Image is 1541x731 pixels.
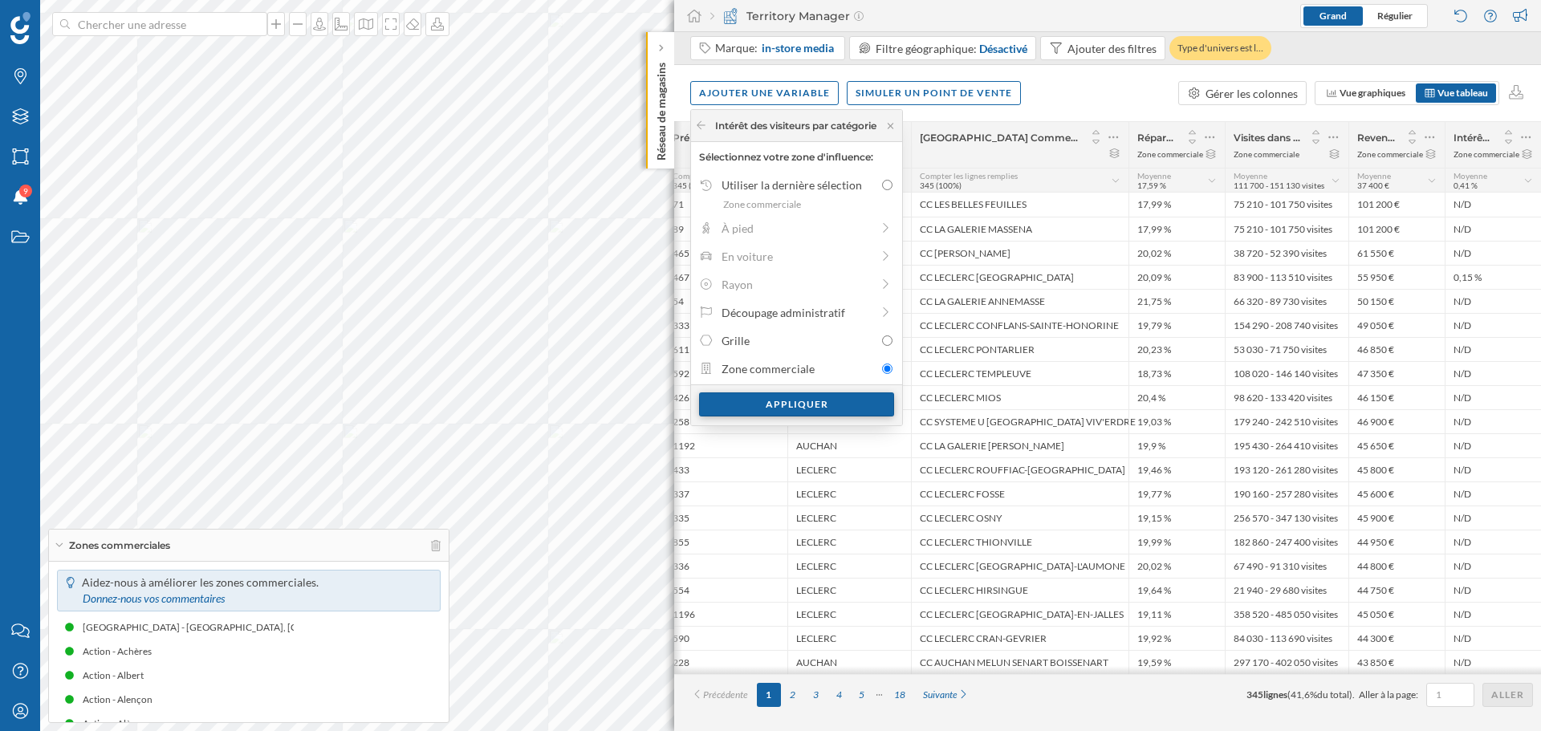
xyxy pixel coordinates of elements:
[722,276,871,293] div: Rayon
[1128,313,1225,337] div: 19,79 %
[1128,626,1225,650] div: 19,92 %
[911,265,1128,289] div: CC LECLERC [GEOGRAPHIC_DATA]
[69,538,170,553] span: Zones commerciales
[1445,602,1541,626] div: N/D
[1225,457,1348,481] div: 193 120 - 261 280 visites
[787,554,911,578] div: LECLERC
[1169,36,1271,60] div: Type d'univers est l…
[911,193,1128,217] div: CC LES BELLES FEUILLES
[911,217,1128,241] div: CC LA GALERIE MASSENA
[1348,337,1445,361] div: 46 850 €
[1348,530,1445,554] div: 44 950 €
[1431,687,1470,703] input: 1
[911,506,1128,530] div: CC LECLERC OSNY
[1137,148,1203,160] div: Zone commerciale
[1225,337,1348,361] div: 53 030 - 71 750 visites
[1445,554,1541,578] div: N/D
[1128,241,1225,265] div: 20,02 %
[1137,132,1177,144] span: Répartition des visites par sexe et âge ([DATE] à [DATE])
[722,304,871,321] div: Découpage administratif
[722,177,875,193] div: Utiliser la dernière sélection
[1225,506,1348,530] div: 256 570 - 347 130 visites
[1454,181,1478,190] span: 0,41 %
[1225,193,1348,217] div: 75 210 - 101 750 visites
[787,481,911,506] div: LECLERC
[1128,650,1225,674] div: 19,59 %
[83,692,161,708] div: Action - Alençon
[1445,409,1541,433] div: N/D
[722,220,871,237] div: À pied
[1445,385,1541,409] div: N/D
[664,433,787,457] div: 1192
[1128,193,1225,217] div: 17,99 %
[1225,481,1348,506] div: 190 160 - 257 280 visites
[787,457,911,481] div: LECLERC
[664,626,787,650] div: 590
[1128,409,1225,433] div: 19,03 %
[1445,457,1541,481] div: N/D
[1128,578,1225,602] div: 19,64 %
[911,289,1128,313] div: CC LA GALERIE ANNEMASSE
[1128,530,1225,554] div: 19,99 %
[1348,361,1445,385] div: 47 350 €
[1225,650,1348,674] div: 297 170 - 402 050 visites
[1137,181,1166,190] span: 17,59 %
[1348,602,1445,626] div: 45 050 €
[722,8,738,24] img: territory-manager.svg
[1348,313,1445,337] div: 49 050 €
[1234,181,1324,190] span: 111 700 - 151 130 visites
[1287,688,1291,701] span: (
[1454,171,1487,181] span: Moyenne
[1359,688,1418,702] span: Aller à la page:
[664,602,787,626] div: 1196
[664,554,787,578] div: 336
[1128,457,1225,481] div: 19,46 %
[83,644,160,660] div: Action - Achères
[1445,217,1541,241] div: N/D
[1225,409,1348,433] div: 179 240 - 242 510 visites
[1128,289,1225,313] div: 21,75 %
[911,578,1128,602] div: CC LECLERC HIRSINGUE
[911,361,1128,385] div: CC LECLERC TEMPLEUVE
[1225,241,1348,265] div: 38 720 - 52 390 visites
[1348,578,1445,602] div: 44 750 €
[911,409,1128,433] div: CC SYSTEME U [GEOGRAPHIC_DATA] VIV'ERDRE
[1445,506,1541,530] div: N/D
[1348,457,1445,481] div: 45 800 €
[1445,193,1541,217] div: N/D
[1128,385,1225,409] div: 20,4 %
[664,481,787,506] div: 337
[1291,688,1317,701] span: 41,6%
[1348,217,1445,241] div: 101 200 €
[979,40,1027,57] div: Désactivé
[1137,171,1171,181] span: Moyenne
[722,360,875,377] div: Zone commerciale
[1445,337,1541,361] div: N/D
[653,56,669,160] p: Réseau de magasins
[920,132,1080,144] span: [GEOGRAPHIC_DATA] Commercial in-store media
[664,506,787,530] div: 335
[1445,481,1541,506] div: N/D
[1128,481,1225,506] div: 19,77 %
[1348,506,1445,530] div: 45 900 €
[911,481,1128,506] div: CC LECLERC FOSSE
[722,332,875,349] div: Grille
[664,650,787,674] div: 228
[1348,193,1445,217] div: 101 200 €
[1357,148,1423,160] div: Zone commerciale
[1263,688,1287,701] span: lignes
[1225,313,1348,337] div: 154 290 - 208 740 visites
[1317,688,1355,701] span: du total).
[1319,10,1347,22] span: Grand
[1225,578,1348,602] div: 21 940 - 29 680 visites
[1225,385,1348,409] div: 98 620 - 133 420 visites
[1225,554,1348,578] div: 67 490 - 91 310 visites
[83,619,392,636] div: [GEOGRAPHIC_DATA] - [GEOGRAPHIC_DATA], [GEOGRAPHIC_DATA]
[1348,554,1445,578] div: 44 800 €
[1357,132,1397,144] span: Revenu disponible moyen des visiteurs ([DATE] à [DATE])
[1206,85,1298,102] div: Gérer les colonnes
[911,241,1128,265] div: CC [PERSON_NAME]
[664,530,787,554] div: 855
[1445,265,1541,289] div: 0,15 %
[715,40,836,56] div: Marque:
